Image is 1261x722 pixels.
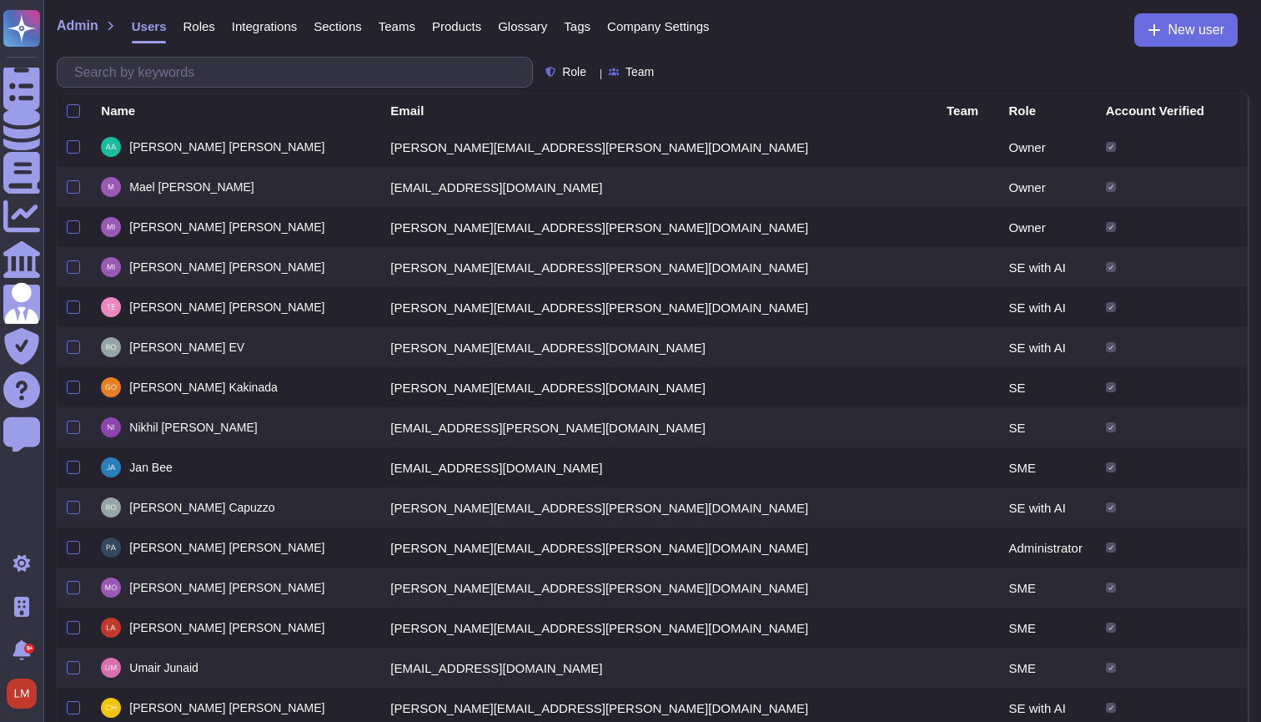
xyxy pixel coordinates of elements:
[129,462,172,473] span: Jan Bee
[101,538,121,558] img: user
[129,381,277,393] span: [PERSON_NAME] Kakinada
[101,217,121,237] img: user
[607,20,710,33] span: Company Settings
[999,447,1096,487] td: SME
[999,487,1096,528] td: SE with AI
[101,497,121,518] img: user
[380,568,937,608] td: [PERSON_NAME][EMAIL_ADDRESS][PERSON_NAME][DOMAIN_NAME]
[129,582,324,593] span: [PERSON_NAME] [PERSON_NAME]
[101,177,121,197] img: user
[101,618,121,638] img: user
[1134,13,1238,47] button: New user
[380,528,937,568] td: [PERSON_NAME][EMAIL_ADDRESS][PERSON_NAME][DOMAIN_NAME]
[380,447,937,487] td: [EMAIL_ADDRESS][DOMAIN_NAME]
[101,417,121,437] img: user
[999,207,1096,247] td: Owner
[380,367,937,407] td: [PERSON_NAME][EMAIL_ADDRESS][DOMAIN_NAME]
[999,327,1096,367] td: SE with AI
[625,66,654,78] span: Team
[314,20,362,33] span: Sections
[101,658,121,678] img: user
[183,20,214,33] span: Roles
[129,341,244,353] span: [PERSON_NAME] EV
[24,644,34,654] div: 9+
[380,207,937,247] td: [PERSON_NAME][EMAIL_ADDRESS][PERSON_NAME][DOMAIN_NAME]
[129,141,324,153] span: [PERSON_NAME] [PERSON_NAME]
[999,528,1096,568] td: Administrator
[380,287,937,327] td: [PERSON_NAME][EMAIL_ADDRESS][PERSON_NAME][DOMAIN_NAME]
[129,221,324,233] span: [PERSON_NAME] [PERSON_NAME]
[129,542,324,553] span: [PERSON_NAME] [PERSON_NAME]
[380,487,937,528] td: [PERSON_NAME][EMAIL_ADDRESS][PERSON_NAME][DOMAIN_NAME]
[132,20,167,33] span: Users
[380,167,937,207] td: [EMAIL_ADDRESS][DOMAIN_NAME]
[999,167,1096,207] td: Owner
[129,301,324,313] span: [PERSON_NAME] [PERSON_NAME]
[129,702,324,714] span: [PERSON_NAME] [PERSON_NAME]
[101,698,121,718] img: user
[129,181,254,193] span: Mael [PERSON_NAME]
[101,457,121,477] img: user
[101,377,121,397] img: user
[380,327,937,367] td: [PERSON_NAME][EMAIL_ADDRESS][DOMAIN_NAME]
[999,568,1096,608] td: SME
[999,608,1096,648] td: SME
[101,257,121,277] img: user
[232,20,297,33] span: Integrations
[999,127,1096,167] td: Owner
[380,127,937,167] td: [PERSON_NAME][EMAIL_ADDRESS][PERSON_NAME][DOMAIN_NAME]
[999,407,1096,447] td: SE
[564,20,590,33] span: Tags
[101,337,121,357] img: user
[101,297,121,317] img: user
[562,66,586,78] span: Role
[101,137,121,157] img: user
[3,675,48,712] button: user
[66,58,532,87] input: Search by keywords
[999,287,1096,327] td: SE with AI
[999,247,1096,287] td: SE with AI
[498,20,547,33] span: Glossary
[1168,23,1224,37] span: New user
[101,578,121,598] img: user
[129,502,274,513] span: [PERSON_NAME] Capuzzo
[380,648,937,688] td: [EMAIL_ADDRESS][DOMAIN_NAME]
[57,19,98,33] span: Admin
[380,407,937,447] td: [EMAIL_ADDRESS][PERSON_NAME][DOMAIN_NAME]
[129,261,324,273] span: [PERSON_NAME] [PERSON_NAME]
[432,20,481,33] span: Products
[129,622,324,634] span: [PERSON_NAME] [PERSON_NAME]
[129,662,198,674] span: Umair Junaid
[379,20,415,33] span: Teams
[380,608,937,648] td: [PERSON_NAME][EMAIL_ADDRESS][PERSON_NAME][DOMAIN_NAME]
[380,247,937,287] td: [PERSON_NAME][EMAIL_ADDRESS][PERSON_NAME][DOMAIN_NAME]
[999,648,1096,688] td: SME
[7,679,37,709] img: user
[999,367,1096,407] td: SE
[129,422,257,433] span: Nikhil [PERSON_NAME]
